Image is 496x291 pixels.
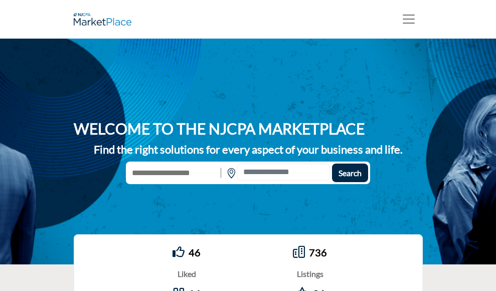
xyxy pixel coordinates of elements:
[74,13,136,26] img: Site Logo
[218,164,224,182] img: Rectangle%203585.svg
[74,119,423,138] h1: WELCOME TO THE NJCPA MARKETPLACE
[339,168,362,178] span: Search
[395,9,423,29] button: Toggle navigation
[94,142,403,156] strong: Find the right solutions for every aspect of your business and life.
[173,246,185,258] i: Go to Liked
[189,246,201,258] a: 46
[309,246,327,258] a: 736
[139,268,234,280] div: Liked
[332,164,368,182] button: Search
[262,268,358,280] div: Listings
